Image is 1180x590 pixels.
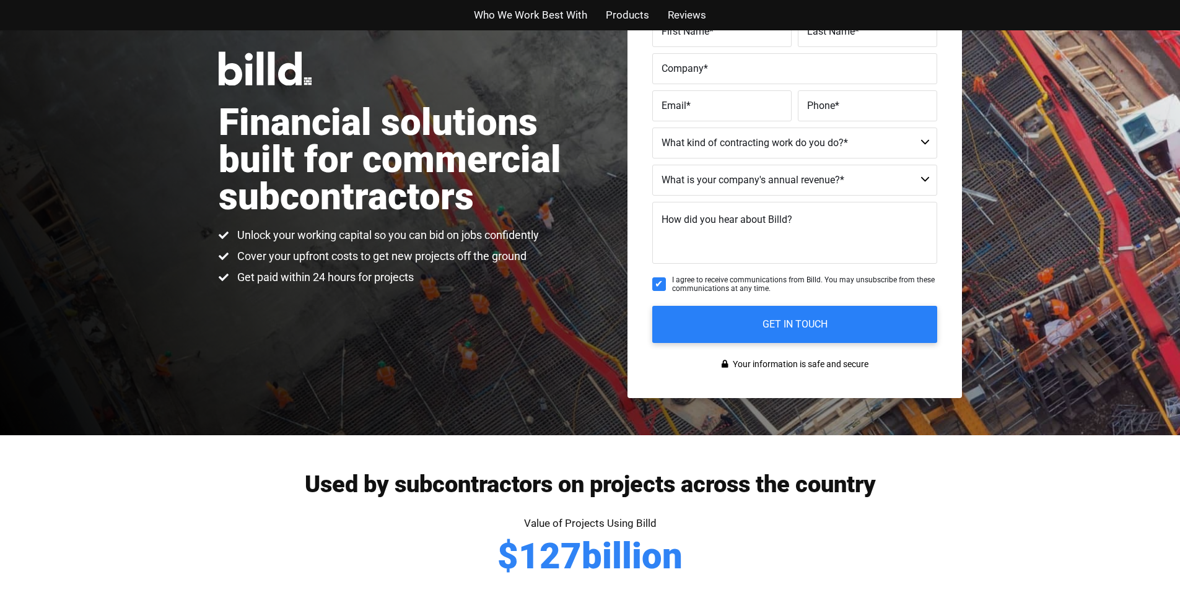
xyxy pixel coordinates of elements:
span: Email [662,99,686,111]
span: Phone [807,99,835,111]
span: Get paid within 24 hours for projects [234,270,414,285]
h2: Used by subcontractors on projects across the country [219,472,962,496]
span: Unlock your working capital so you can bid on jobs confidently [234,228,539,243]
span: billion [582,538,683,574]
span: How did you hear about Billd? [662,214,792,225]
span: First Name [662,25,709,37]
span: Cover your upfront costs to get new projects off the ground [234,249,527,264]
a: Reviews [668,6,706,24]
span: $ [497,538,518,574]
span: Company [662,62,704,74]
input: I agree to receive communications from Billd. You may unsubscribe from these communications at an... [652,277,666,291]
span: Value of Projects Using Billd [524,517,657,529]
h1: Financial solutions built for commercial subcontractors [219,104,590,215]
span: Your information is safe and secure [730,355,868,373]
a: Products [606,6,649,24]
a: Who We Work Best With [474,6,587,24]
span: I agree to receive communications from Billd. You may unsubscribe from these communications at an... [672,275,937,293]
span: 127 [518,538,582,574]
input: GET IN TOUCH [652,306,937,343]
span: Last Name [807,25,855,37]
